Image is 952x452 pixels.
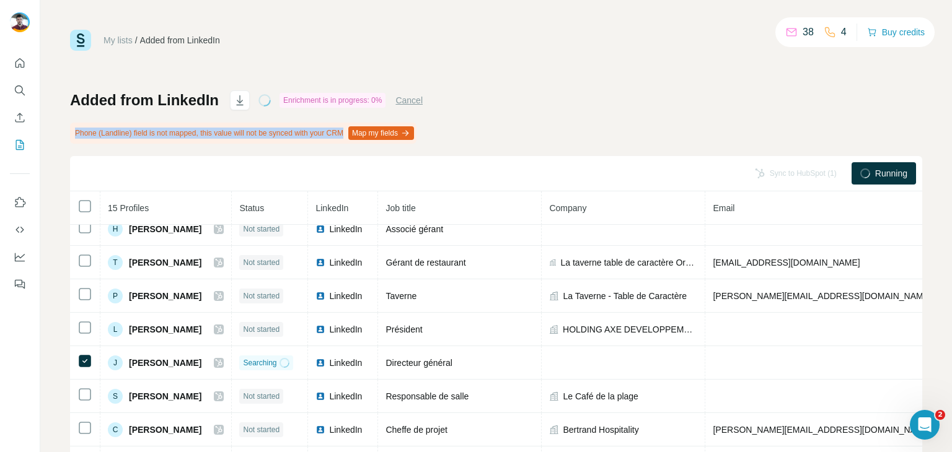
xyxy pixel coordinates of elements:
[329,256,362,269] span: LinkedIn
[841,25,847,40] p: 4
[386,425,447,435] span: Cheffe de projet
[243,224,280,235] span: Not started
[315,203,348,213] span: LinkedIn
[315,291,325,301] img: LinkedIn logo
[803,25,814,40] p: 38
[563,424,638,436] span: Bertrand Hospitality
[713,203,734,213] span: Email
[243,424,280,435] span: Not started
[10,134,30,156] button: My lists
[129,323,201,336] span: [PERSON_NAME]
[10,273,30,295] button: Feedback
[243,290,280,302] span: Not started
[867,24,925,41] button: Buy credits
[140,34,220,46] div: Added from LinkedIn
[386,258,465,267] span: Gérant de restaurant
[315,425,325,435] img: LinkedIn logo
[395,94,423,106] button: Cancel
[243,391,280,402] span: Not started
[10,191,30,214] button: Use Surfe on LinkedIn
[329,357,362,369] span: LinkedIn
[10,79,30,102] button: Search
[10,219,30,241] button: Use Surfe API
[348,126,414,140] button: Map my fields
[329,223,362,235] span: LinkedIn
[315,324,325,334] img: LinkedIn logo
[108,222,123,237] div: H
[243,324,280,335] span: Not started
[910,410,940,440] iframe: Intercom live chat
[129,223,201,235] span: [PERSON_NAME]
[560,256,697,269] span: La taverne table de caractère Orgemont Angers
[10,106,30,129] button: Enrich CSV
[713,425,931,435] span: [PERSON_NAME][EMAIL_ADDRESS][DOMAIN_NAME]
[329,424,362,436] span: LinkedIn
[329,323,362,336] span: LinkedIn
[129,256,201,269] span: [PERSON_NAME]
[875,167,907,180] span: Running
[108,203,149,213] span: 15 Profiles
[239,203,264,213] span: Status
[108,289,123,303] div: P
[713,291,931,301] span: [PERSON_NAME][EMAIL_ADDRESS][DOMAIN_NAME]
[563,323,697,336] span: HOLDING AXE DEVELOPPEMENT
[329,390,362,402] span: LinkedIn
[329,290,362,302] span: LinkedIn
[315,224,325,234] img: LinkedIn logo
[386,291,416,301] span: Taverne
[108,322,123,337] div: L
[10,52,30,74] button: Quick start
[386,391,469,401] span: Responsable de salle
[129,424,201,436] span: [PERSON_NAME]
[280,93,386,108] div: Enrichment is in progress: 0%
[108,422,123,437] div: C
[243,357,276,368] span: Searching
[135,34,138,46] li: /
[315,358,325,368] img: LinkedIn logo
[129,357,201,369] span: [PERSON_NAME]
[386,324,422,334] span: Président
[386,358,452,368] span: Directeur général
[563,290,687,302] span: La Taverne - Table de Caractère
[108,389,123,404] div: S
[315,258,325,267] img: LinkedIn logo
[104,35,133,45] a: My lists
[386,224,443,234] span: Associé gérant
[70,30,91,51] img: Surfe Logo
[243,257,280,268] span: Not started
[315,391,325,401] img: LinkedIn logo
[386,203,415,213] span: Job title
[563,390,638,402] span: Le Café de la plage
[70,90,219,110] h1: Added from LinkedIn
[713,258,860,267] span: [EMAIL_ADDRESS][DOMAIN_NAME]
[129,290,201,302] span: [PERSON_NAME]
[549,203,586,213] span: Company
[129,390,201,402] span: [PERSON_NAME]
[108,355,123,370] div: J
[108,255,123,270] div: T
[10,246,30,268] button: Dashboard
[935,410,945,420] span: 2
[70,123,416,144] div: Phone (Landline) field is not mapped, this value will not be synced with your CRM
[10,12,30,32] img: Avatar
